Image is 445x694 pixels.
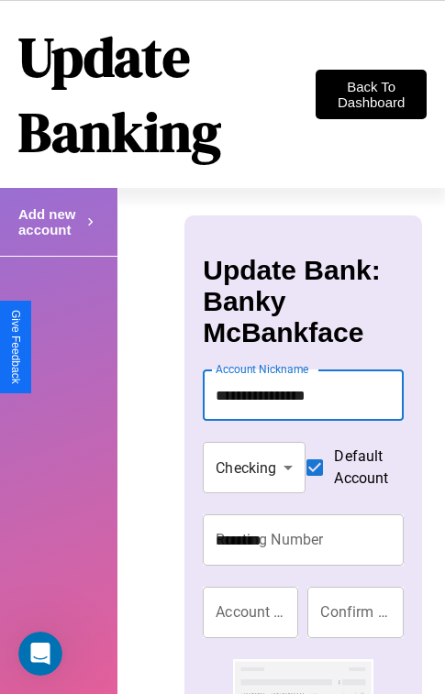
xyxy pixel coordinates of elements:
div: Give Feedback [9,310,22,384]
h1: Update Banking [18,19,316,170]
label: Account Nickname [216,361,309,377]
div: Checking [203,442,306,493]
button: Back To Dashboard [316,70,427,119]
h3: Update Bank: Banky McBankface [203,255,403,348]
h4: Add new account [18,206,83,237]
span: Default Account [334,446,388,490]
iframe: Intercom live chat [18,632,62,676]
